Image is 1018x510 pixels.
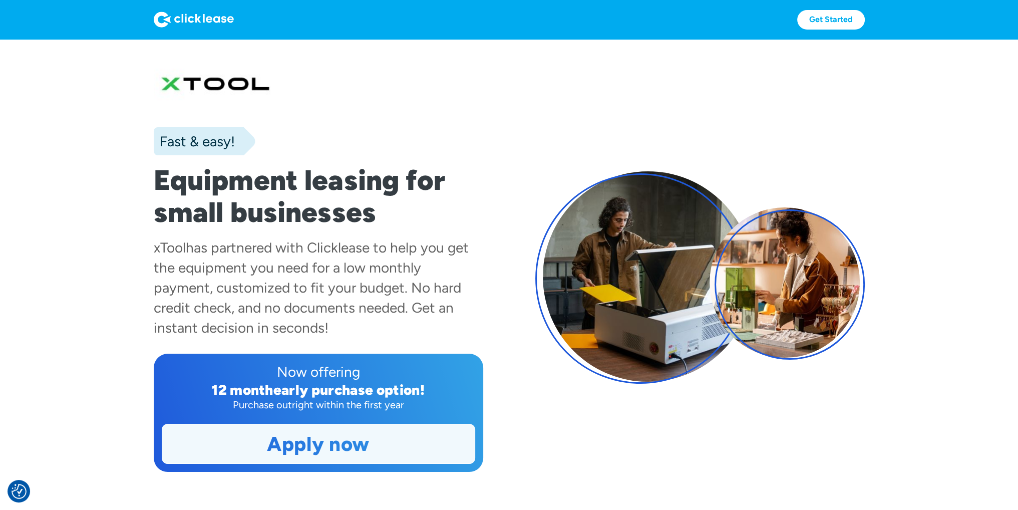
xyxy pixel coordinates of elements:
[797,10,865,30] a: Get Started
[273,381,425,398] div: early purchase option!
[162,362,475,382] div: Now offering
[154,131,235,151] div: Fast & easy!
[154,164,483,228] h1: Equipment leasing for small businesses
[154,239,186,256] div: xTool
[162,424,475,463] a: Apply now
[154,12,234,28] img: Logo
[12,484,27,499] button: Consent Preferences
[212,381,273,398] div: 12 month
[12,484,27,499] img: Revisit consent button
[162,398,475,412] div: Purchase outright within the first year
[154,239,469,336] div: has partnered with Clicklease to help you get the equipment you need for a low monthly payment, c...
